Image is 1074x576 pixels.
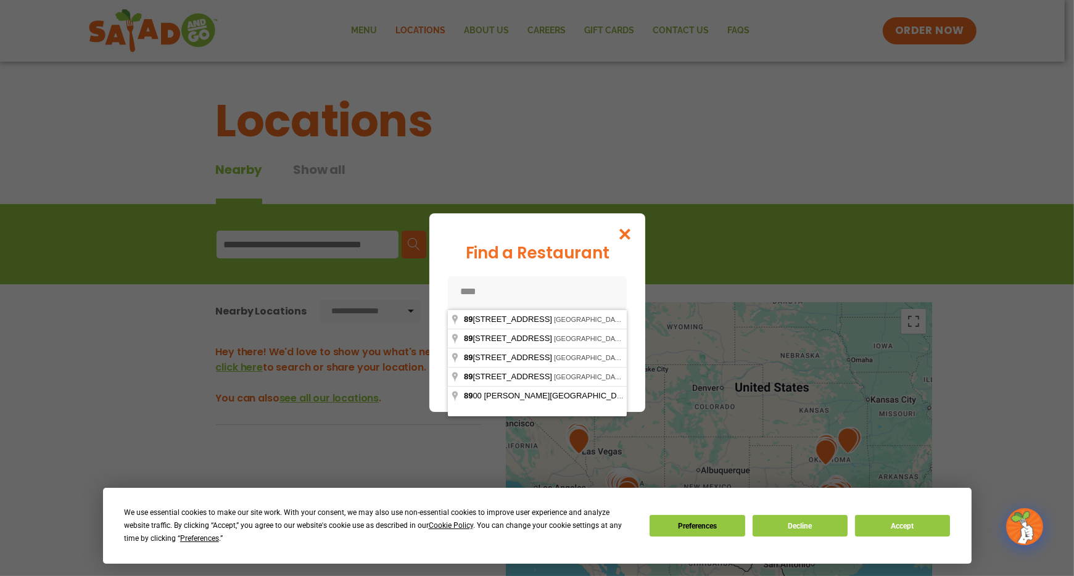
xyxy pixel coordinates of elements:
span: Preferences [180,534,219,543]
div: Find a Restaurant [448,241,627,265]
button: Decline [753,515,848,537]
span: [STREET_ADDRESS] [464,334,554,343]
span: [GEOGRAPHIC_DATA], [GEOGRAPHIC_DATA], [GEOGRAPHIC_DATA] [554,354,774,361]
span: 89 [464,353,473,362]
span: [STREET_ADDRESS] [464,372,554,381]
span: 89 [464,315,473,324]
div: We use essential cookies to make our site work. With your consent, we may also use non-essential ... [124,506,635,545]
button: Preferences [650,515,745,537]
span: 89 [464,391,473,400]
span: Cookie Policy [429,521,473,530]
span: [GEOGRAPHIC_DATA], [GEOGRAPHIC_DATA], [GEOGRAPHIC_DATA] [554,335,774,342]
span: [STREET_ADDRESS] [464,353,554,362]
span: 00 [PERSON_NAME][GEOGRAPHIC_DATA] [464,391,635,400]
span: [GEOGRAPHIC_DATA], [GEOGRAPHIC_DATA], [GEOGRAPHIC_DATA] [554,373,774,381]
img: wpChatIcon [1007,509,1042,544]
span: [STREET_ADDRESS] [464,315,554,324]
span: 89 [464,372,473,381]
div: Cookie Consent Prompt [103,488,972,564]
button: Close modal [605,213,645,255]
button: Accept [855,515,950,537]
span: [GEOGRAPHIC_DATA], [GEOGRAPHIC_DATA], [GEOGRAPHIC_DATA] [554,316,774,323]
span: 89 [464,334,473,343]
